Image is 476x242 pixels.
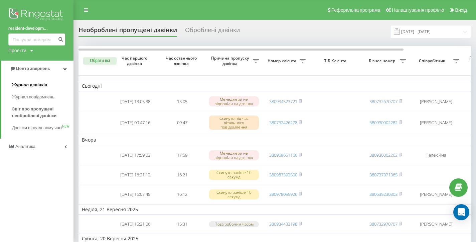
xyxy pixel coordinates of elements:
td: [DATE] 09:47:16 [112,111,159,134]
td: 09:47 [159,111,205,134]
div: Скинуто раніше 10 секунд [209,170,259,180]
a: 380930002262 [369,152,398,158]
div: Менеджери не відповіли на дзвінок [209,96,259,106]
span: Налаштування профілю [392,7,444,13]
td: [PERSON_NAME] [409,216,463,232]
div: Поза робочим часом [209,221,259,227]
a: 380930002282 [369,119,398,126]
img: Ringostat logo [8,7,65,23]
span: Реферальна програма [331,7,380,13]
td: 17:59 [159,147,205,164]
a: 380737371365 [369,172,398,178]
div: Необроблені пропущені дзвінки [78,26,177,37]
span: Номер клієнта [266,58,300,64]
a: 380987393500 [269,172,297,178]
span: Журнал дзвінків [12,82,47,88]
a: Журнал повідомлень [12,91,73,103]
td: [PERSON_NAME] [409,111,463,134]
span: Дзвінки в реальному часі [12,125,62,131]
td: 13:05 [159,93,205,110]
td: [PERSON_NAME] [409,186,463,204]
a: Журнал дзвінків [12,79,73,91]
a: 380934523721 [269,98,297,104]
a: 380635230303 [369,191,398,197]
span: Вихід [455,7,467,13]
button: Обрати всі [83,57,117,65]
td: [DATE] 16:07:45 [112,186,159,204]
td: [DATE] 17:59:03 [112,147,159,164]
div: Скинуто раніше 10 секунд [209,189,259,199]
div: Open Intercom Messenger [453,204,469,220]
span: Центр звернень [16,66,50,71]
a: 380978055926 [269,191,297,197]
td: 16:21 [159,165,205,184]
a: 380732426278 [269,119,297,126]
a: Дзвінки в реальному часіNEW [12,122,73,134]
span: Співробітник [413,58,453,64]
a: resident-developm... [8,25,65,32]
td: [PERSON_NAME] [409,93,463,110]
div: Скинуто під час вітального повідомлення [209,115,259,130]
span: ПІБ Клієнта [315,58,357,64]
a: 380969651166 [269,152,297,158]
span: Аналiтика [15,144,35,149]
a: Звіт про пропущені необроблені дзвінки [12,103,73,122]
span: Звіт про пропущені необроблені дзвінки [12,106,70,119]
input: Пошук за номером [8,33,65,46]
td: [DATE] 16:21:13 [112,165,159,184]
td: [DATE] 13:05:38 [112,93,159,110]
a: 380934433198 [269,221,297,227]
span: Причина пропуску дзвінка [209,56,253,66]
span: Час останнього дзвінка [164,56,200,66]
a: 380732670707 [369,98,398,104]
span: Час першого дзвінка [117,56,153,66]
td: [DATE] 15:31:06 [112,216,159,232]
div: Проекти [8,47,26,54]
td: 15:31 [159,216,205,232]
a: 380732970707 [369,221,398,227]
td: 16:12 [159,186,205,204]
span: Бізнес номер [366,58,400,64]
div: Менеджери не відповіли на дзвінок [209,150,259,160]
td: Пелех Яна [409,147,463,164]
span: Журнал повідомлень [12,94,54,100]
div: Оброблені дзвінки [185,26,240,37]
a: Центр звернень [1,61,73,77]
